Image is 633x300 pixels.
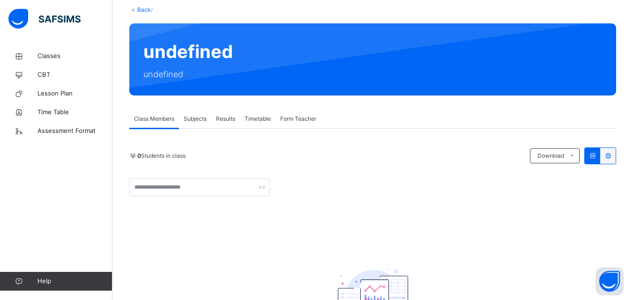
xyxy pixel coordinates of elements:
a: Back [137,6,151,13]
span: Subjects [184,115,207,123]
span: Class Members [134,115,174,123]
span: Timetable [245,115,271,123]
span: Students in class [137,152,186,160]
span: Lesson Plan [37,89,112,98]
img: safsims [8,9,81,29]
span: Help [37,277,112,286]
span: Time Table [37,108,112,117]
span: / [151,6,153,13]
span: CBT [37,70,112,80]
span: Results [216,115,235,123]
b: 0 [137,152,141,159]
span: Assessment Format [37,126,112,136]
span: Download [537,152,564,160]
span: Classes [37,51,112,61]
span: Form Teacher [280,115,316,123]
button: Open asap [596,267,624,295]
